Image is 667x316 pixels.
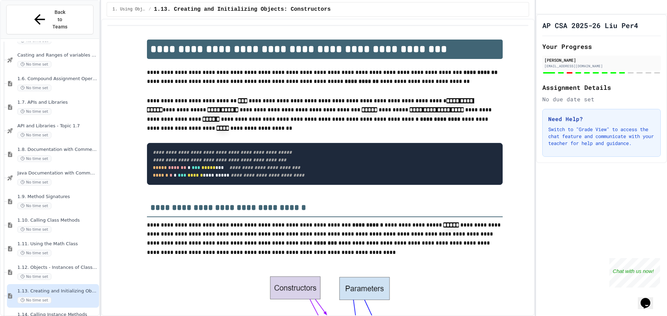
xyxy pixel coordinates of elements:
[542,83,661,92] h2: Assignment Details
[17,85,51,91] span: No time set
[17,100,98,105] span: 1.7. APIs and Libraries
[17,61,51,68] span: No time set
[17,226,51,233] span: No time set
[154,5,331,14] span: 1.13. Creating and Initializing Objects: Constructors
[17,217,98,223] span: 1.10. Calling Class Methods
[17,147,98,153] span: 1.8. Documentation with Comments and Preconditions
[113,7,146,12] span: 1. Using Objects and Methods
[17,123,98,129] span: API and Libraries - Topic 1.7
[638,288,660,309] iframe: chat widget
[17,108,51,115] span: No time set
[17,179,51,186] span: No time set
[149,7,151,12] span: /
[17,170,98,176] span: Java Documentation with Comments - Topic 1.8
[542,95,661,103] div: No due date set
[548,115,655,123] h3: Need Help?
[17,52,98,58] span: Casting and Ranges of variables - Quiz
[544,57,659,63] div: [PERSON_NAME]
[17,297,51,304] span: No time set
[17,76,98,82] span: 1.6. Compound Assignment Operators
[17,250,51,256] span: No time set
[609,258,660,288] iframe: chat widget
[542,20,638,30] h1: AP CSA 2025-26 Liu Per4
[17,288,98,294] span: 1.13. Creating and Initializing Objects: Constructors
[17,241,98,247] span: 1.11. Using the Math Class
[548,126,655,147] p: Switch to "Grade View" to access the chat feature and communicate with your teacher for help and ...
[17,273,51,280] span: No time set
[542,42,661,51] h2: Your Progress
[17,194,98,200] span: 1.9. Method Signatures
[17,265,98,271] span: 1.12. Objects - Instances of Classes
[17,155,51,162] span: No time set
[17,203,51,209] span: No time set
[17,132,51,138] span: No time set
[52,9,68,31] span: Back to Teams
[544,63,659,69] div: [EMAIL_ADDRESS][DOMAIN_NAME]
[6,5,93,34] button: Back to Teams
